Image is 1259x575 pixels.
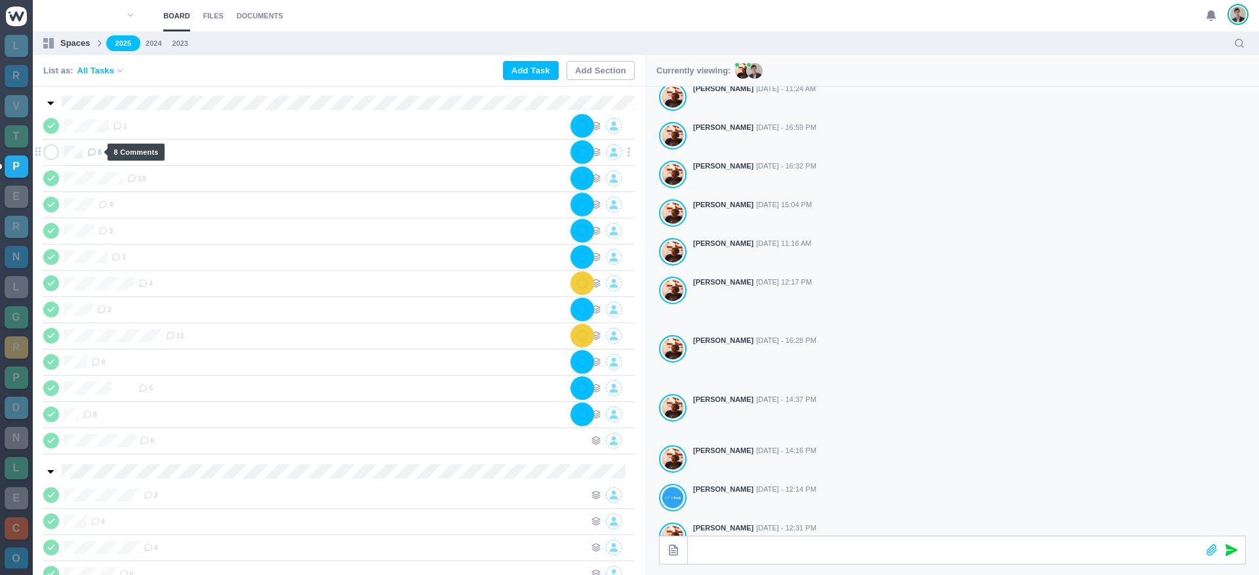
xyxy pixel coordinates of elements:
a: T [5,125,28,148]
span: [DATE] - 11:24 AM [756,83,816,94]
a: E [5,186,28,208]
strong: [PERSON_NAME] [693,277,753,288]
a: L [5,35,28,57]
strong: [PERSON_NAME] [693,484,753,495]
p: Spaces [60,37,90,50]
strong: [PERSON_NAME] [693,161,753,172]
span: [DATE] 12:17 PM [756,277,812,288]
span: [DATE] - 16:59 PM [756,122,816,133]
a: E [5,487,28,509]
a: P [5,367,28,389]
strong: [PERSON_NAME] [693,335,753,346]
img: Antonio Lopes [662,202,683,224]
strong: [PERSON_NAME] [693,394,753,405]
a: N [5,427,28,449]
a: N [5,246,28,268]
a: C [5,517,28,540]
a: 2025 [106,35,140,52]
img: Antonio Lopes [662,397,683,419]
span: [DATE] - 16:32 PM [756,161,816,172]
strong: [PERSON_NAME] [693,199,753,210]
a: G [5,306,28,328]
img: Pedro Lopes [1230,6,1246,23]
img: AL [735,63,751,79]
span: [DATE] - 16:28 PM [756,335,816,346]
a: 2023 [172,38,188,49]
span: [DATE] - 12:31 PM [756,523,816,534]
strong: [PERSON_NAME] [693,445,753,456]
p: Currently viewing: [656,64,730,77]
img: PL [747,63,763,79]
strong: [PERSON_NAME] [693,83,753,94]
img: Antonio Lopes [662,338,683,360]
strong: [PERSON_NAME] [693,238,753,249]
a: 2024 [146,38,161,49]
span: [DATE] 11:16 AM [756,238,811,249]
a: L [5,276,28,298]
a: R [5,336,28,359]
div: List as: [43,64,125,77]
img: Antonio Lopes [662,279,683,302]
img: winio [6,7,27,26]
a: R [5,216,28,238]
strong: [PERSON_NAME] [693,122,753,133]
a: R [5,65,28,87]
span: [DATE] - 12:14 PM [756,484,816,495]
span: All Tasks [77,64,114,77]
a: V [5,95,28,117]
span: [DATE] - 14:37 PM [756,394,816,405]
img: spaces [43,38,54,49]
span: [DATE] - 14:16 PM [756,445,816,456]
img: Antonio Lopes [662,448,683,470]
img: Antonio Lopes [662,125,683,147]
button: Add Section [567,61,635,80]
img: João Tosta [662,486,683,509]
a: D [5,397,28,419]
a: P [5,155,28,178]
a: L [5,457,28,479]
button: Add Task [503,61,559,80]
img: Antonio Lopes [662,86,683,108]
a: O [5,547,28,570]
img: Antonio Lopes [662,163,683,186]
img: Antonio Lopes [662,241,683,263]
span: [DATE] 15:04 PM [756,199,812,210]
strong: [PERSON_NAME] [693,523,753,534]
